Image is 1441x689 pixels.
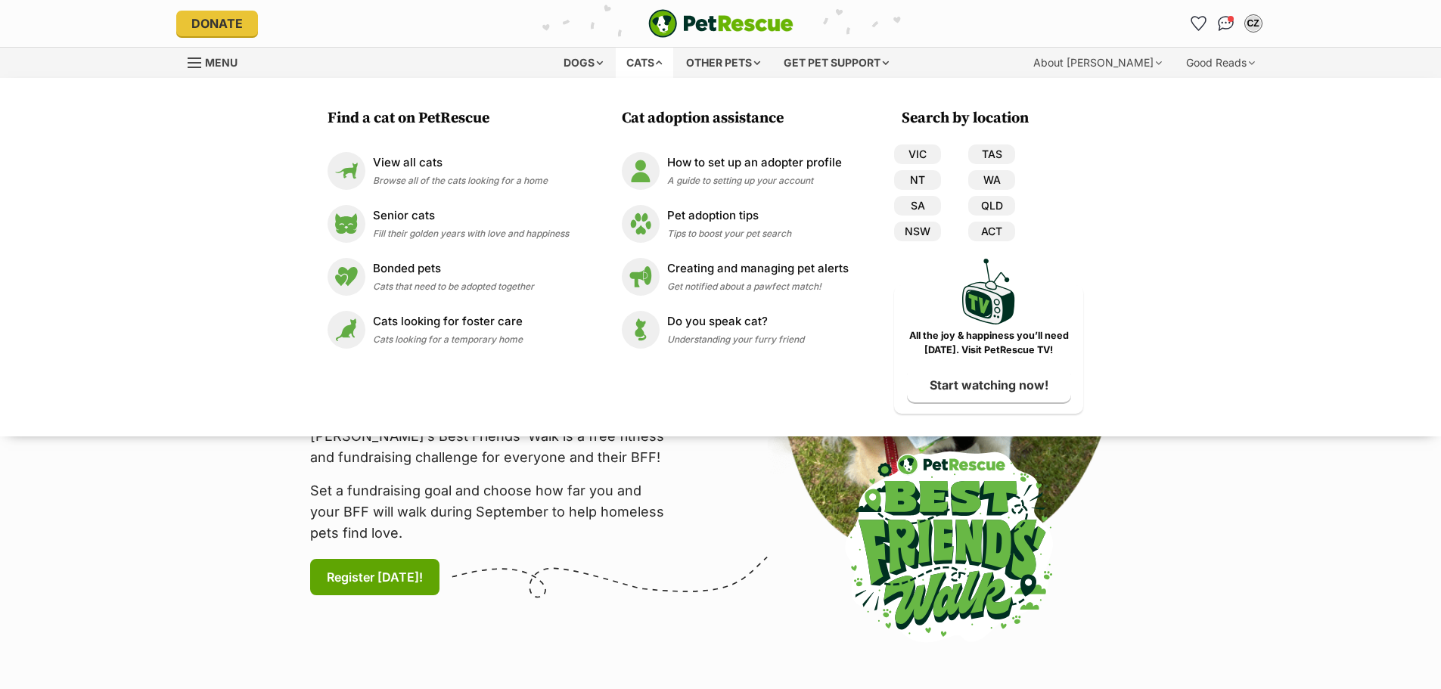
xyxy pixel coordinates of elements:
[328,152,569,190] a: View all cats View all cats Browse all of the cats looking for a home
[667,260,849,278] p: Creating and managing pet alerts
[905,329,1072,358] p: All the joy & happiness you’ll need [DATE]. Visit PetRescue TV!
[968,222,1015,241] a: ACT
[373,154,548,172] p: View all cats
[1187,11,1266,36] ul: Account quick links
[667,228,791,239] span: Tips to boost your pet search
[622,258,849,296] a: Creating and managing pet alerts Creating and managing pet alerts Get notified about a pawfect ma...
[667,334,804,345] span: Understanding your furry friend
[968,144,1015,164] a: TAS
[622,152,849,190] a: How to set up an adopter profile How to set up an adopter profile A guide to setting up your account
[667,313,804,331] p: Do you speak cat?
[373,228,569,239] span: Fill their golden years with love and happiness
[1023,48,1172,78] div: About [PERSON_NAME]
[1246,16,1261,31] div: CZ
[622,108,856,129] h3: Cat adoption assistance
[1218,16,1234,31] img: chat-41dd97257d64d25036548639549fe6c8038ab92f7586957e7f3b1b290dea8141.svg
[328,108,576,129] h3: Find a cat on PetRescue
[667,175,813,186] span: A guide to setting up your account
[328,311,365,349] img: Cats looking for foster care
[328,258,569,296] a: Bonded pets Bonded pets Cats that need to be adopted together
[328,205,365,243] img: Senior cats
[907,368,1071,402] a: Start watching now!
[616,48,673,78] div: Cats
[328,258,365,296] img: Bonded pets
[310,426,673,468] p: [PERSON_NAME]’s Best Friends' Walk is a free fitness and fundraising challenge for everyone and t...
[310,480,673,544] p: Set a fundraising goal and choose how far you and your BFF will walk during September to help hom...
[667,207,791,225] p: Pet adoption tips
[667,154,842,172] p: How to set up an adopter profile
[188,48,248,75] a: Menu
[1187,11,1211,36] a: Favourites
[648,9,793,38] img: logo-e224e6f780fb5917bec1dbf3a21bbac754714ae5b6737aabdf751b685950b380.svg
[648,9,793,38] a: PetRescue
[328,205,569,243] a: Senior cats Senior cats Fill their golden years with love and happiness
[373,260,534,278] p: Bonded pets
[553,48,613,78] div: Dogs
[1214,11,1238,36] a: Conversations
[902,108,1083,129] h3: Search by location
[894,222,941,241] a: NSW
[310,559,439,595] a: Register [DATE]!
[622,311,660,349] img: Do you speak cat?
[773,48,899,78] div: Get pet support
[1241,11,1266,36] button: My account
[373,207,569,225] p: Senior cats
[373,334,523,345] span: Cats looking for a temporary home
[894,144,941,164] a: VIC
[1175,48,1266,78] div: Good Reads
[622,311,849,349] a: Do you speak cat? Do you speak cat? Understanding your furry friend
[894,170,941,190] a: NT
[968,196,1015,216] a: QLD
[667,281,821,292] span: Get notified about a pawfect match!
[176,11,258,36] a: Donate
[622,258,660,296] img: Creating and managing pet alerts
[327,568,423,586] span: Register [DATE]!
[622,205,660,243] img: Pet adoption tips
[205,56,238,69] span: Menu
[962,259,1015,324] img: PetRescue TV logo
[675,48,771,78] div: Other pets
[373,313,523,331] p: Cats looking for foster care
[894,196,941,216] a: SA
[968,170,1015,190] a: WA
[373,175,548,186] span: Browse all of the cats looking for a home
[328,152,365,190] img: View all cats
[622,152,660,190] img: How to set up an adopter profile
[622,205,849,243] a: Pet adoption tips Pet adoption tips Tips to boost your pet search
[328,311,569,349] a: Cats looking for foster care Cats looking for foster care Cats looking for a temporary home
[373,281,534,292] span: Cats that need to be adopted together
